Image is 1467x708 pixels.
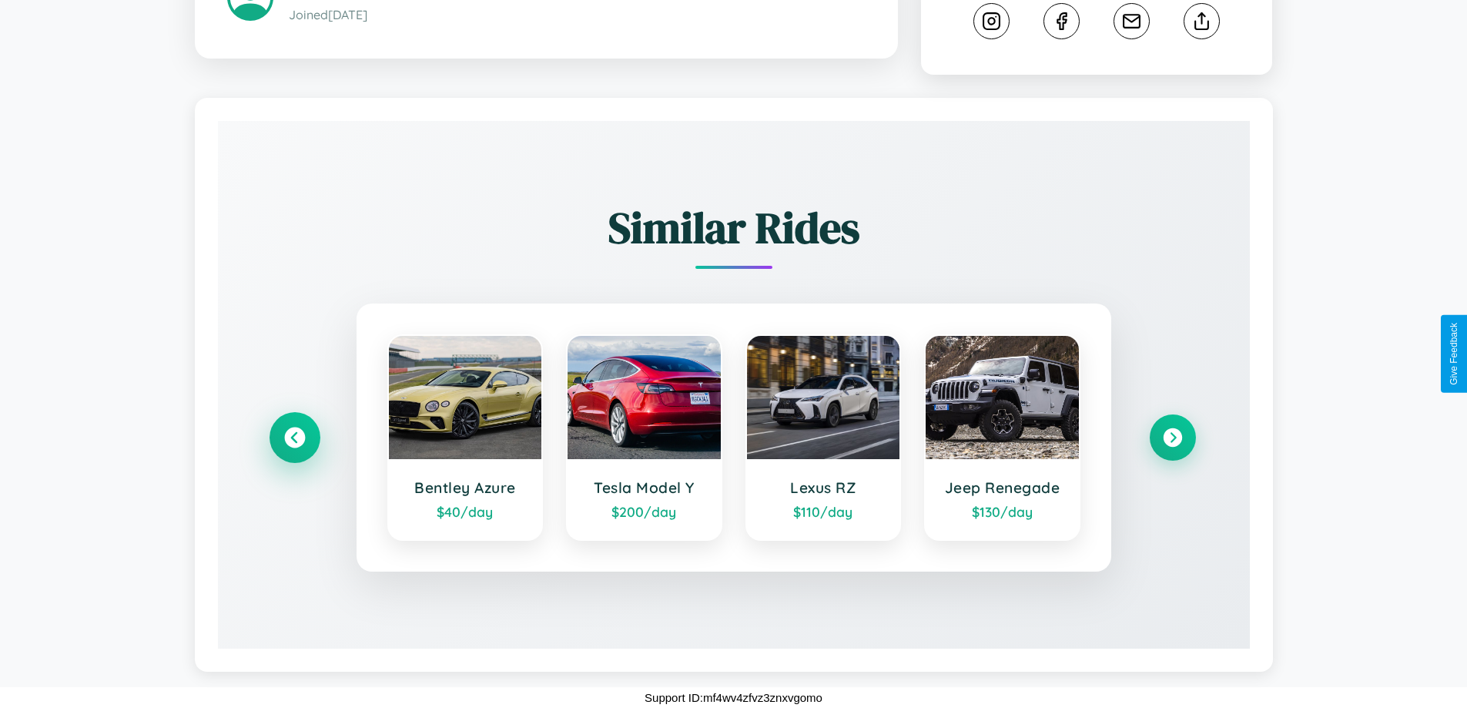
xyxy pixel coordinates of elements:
h3: Jeep Renegade [941,478,1063,497]
a: Bentley Azure$40/day [387,334,544,541]
h3: Lexus RZ [762,478,885,497]
div: $ 130 /day [941,503,1063,520]
a: Tesla Model Y$200/day [566,334,722,541]
div: $ 40 /day [404,503,527,520]
a: Lexus RZ$110/day [745,334,902,541]
div: $ 110 /day [762,503,885,520]
h2: Similar Rides [272,198,1196,257]
div: Give Feedback [1449,323,1459,385]
p: Joined [DATE] [289,4,866,26]
h3: Tesla Model Y [583,478,705,497]
div: $ 200 /day [583,503,705,520]
a: Jeep Renegade$130/day [924,334,1080,541]
p: Support ID: mf4wv4zfvz3znxvgomo [645,687,822,708]
h3: Bentley Azure [404,478,527,497]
